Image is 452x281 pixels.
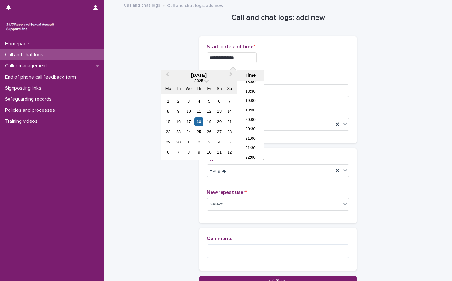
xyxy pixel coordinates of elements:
div: Sa [215,84,223,93]
div: Select... [210,201,225,208]
div: Choose Monday, 8 September 2025 [164,107,172,115]
li: 20:00 [237,115,264,125]
p: Homepage [3,41,34,47]
p: Call and chat logs: add new [167,2,223,8]
li: 21:30 [237,144,264,153]
li: 21:00 [237,134,264,144]
button: Next Month [227,70,237,81]
p: Training videos [3,118,43,124]
div: Choose Sunday, 12 October 2025 [225,148,234,156]
a: Call and chat logs [124,1,160,8]
div: Choose Thursday, 25 September 2025 [194,127,203,136]
div: Th [194,84,203,93]
div: Choose Tuesday, 16 September 2025 [174,117,183,126]
div: Choose Monday, 22 September 2025 [164,127,172,136]
span: Hung up [210,167,227,174]
div: Tu [174,84,183,93]
div: Choose Friday, 5 September 2025 [205,97,213,105]
div: Choose Saturday, 11 October 2025 [215,148,223,156]
div: Choose Tuesday, 7 October 2025 [174,148,183,156]
div: Choose Tuesday, 23 September 2025 [174,127,183,136]
div: Choose Saturday, 13 September 2025 [215,107,223,115]
p: End of phone call feedback form [3,74,81,80]
li: 19:30 [237,106,264,115]
div: Choose Tuesday, 30 September 2025 [174,138,183,146]
div: Su [225,84,234,93]
div: Choose Friday, 3 October 2025 [205,138,213,146]
div: Choose Sunday, 5 October 2025 [225,138,234,146]
div: Choose Monday, 15 September 2025 [164,117,172,126]
div: Choose Friday, 26 September 2025 [205,127,213,136]
div: Mo [164,84,172,93]
div: [DATE] [161,72,237,78]
div: Fr [205,84,213,93]
div: Choose Thursday, 2 October 2025 [194,138,203,146]
span: New/repeat user [207,190,247,195]
p: Signposting links [3,85,46,91]
div: Choose Thursday, 9 October 2025 [194,148,203,156]
div: Time [239,72,262,78]
li: 22:00 [237,153,264,163]
p: Caller management [3,63,52,69]
div: Choose Friday, 10 October 2025 [205,148,213,156]
li: 19:00 [237,97,264,106]
span: Comments [207,236,233,241]
h1: Call and chat logs: add new [199,13,357,22]
div: Choose Tuesday, 2 September 2025 [174,97,183,105]
div: month 2025-09 [163,96,235,157]
div: Choose Wednesday, 17 September 2025 [184,117,193,126]
div: Choose Monday, 1 September 2025 [164,97,172,105]
div: Choose Sunday, 21 September 2025 [225,117,234,126]
li: 18:30 [237,87,264,97]
div: Choose Saturday, 4 October 2025 [215,138,223,146]
span: 2025 [194,78,203,83]
p: Safeguarding records [3,96,57,102]
div: Choose Saturday, 6 September 2025 [215,97,223,105]
div: Choose Wednesday, 10 September 2025 [184,107,193,115]
span: Start date and time [207,44,255,49]
div: Choose Thursday, 11 September 2025 [194,107,203,115]
div: Choose Tuesday, 9 September 2025 [174,107,183,115]
div: Choose Wednesday, 3 September 2025 [184,97,193,105]
div: Choose Wednesday, 24 September 2025 [184,127,193,136]
div: Choose Friday, 19 September 2025 [205,117,213,126]
li: 20:30 [237,125,264,134]
p: Call and chat logs [3,52,48,58]
div: Choose Thursday, 4 September 2025 [194,97,203,105]
div: Choose Saturday, 20 September 2025 [215,117,223,126]
div: We [184,84,193,93]
div: Choose Wednesday, 1 October 2025 [184,138,193,146]
p: Policies and processes [3,107,60,113]
div: Choose Monday, 6 October 2025 [164,148,172,156]
div: Choose Thursday, 18 September 2025 [194,117,203,126]
div: Choose Saturday, 27 September 2025 [215,127,223,136]
div: Choose Sunday, 7 September 2025 [225,97,234,105]
button: Previous Month [162,70,172,81]
div: Choose Sunday, 28 September 2025 [225,127,234,136]
img: rhQMoQhaT3yELyF149Cw [5,20,55,33]
li: 18:00 [237,78,264,87]
div: Choose Sunday, 14 September 2025 [225,107,234,115]
div: Choose Friday, 12 September 2025 [205,107,213,115]
div: Choose Wednesday, 8 October 2025 [184,148,193,156]
div: Choose Monday, 29 September 2025 [164,138,172,146]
